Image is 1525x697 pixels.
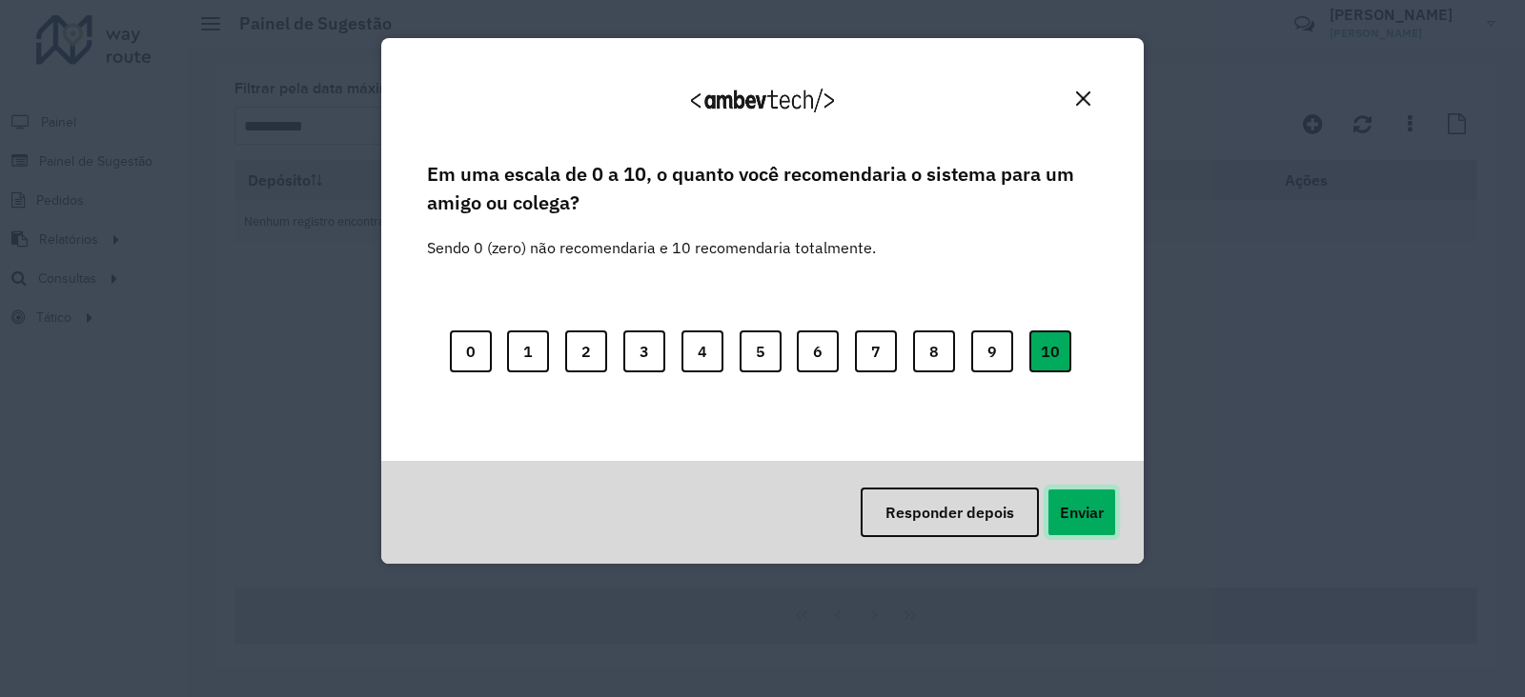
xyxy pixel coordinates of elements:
[1076,91,1090,106] img: Close
[797,330,839,372] button: 6
[861,488,1039,537] button: Responder depois
[1047,488,1117,537] button: Enviar
[681,330,723,372] button: 4
[1068,84,1098,113] button: Close
[565,330,607,372] button: 2
[450,330,492,372] button: 0
[623,330,665,372] button: 3
[507,330,549,372] button: 1
[427,213,876,259] label: Sendo 0 (zero) não recomendaria e 10 recomendaria totalmente.
[855,330,897,372] button: 7
[691,89,834,112] img: Logo Ambevtech
[427,160,1098,218] label: Em uma escala de 0 a 10, o quanto você recomendaria o sistema para um amigo ou colega?
[971,330,1013,372] button: 9
[913,330,955,372] button: 8
[740,330,782,372] button: 5
[1029,330,1071,372] button: 10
